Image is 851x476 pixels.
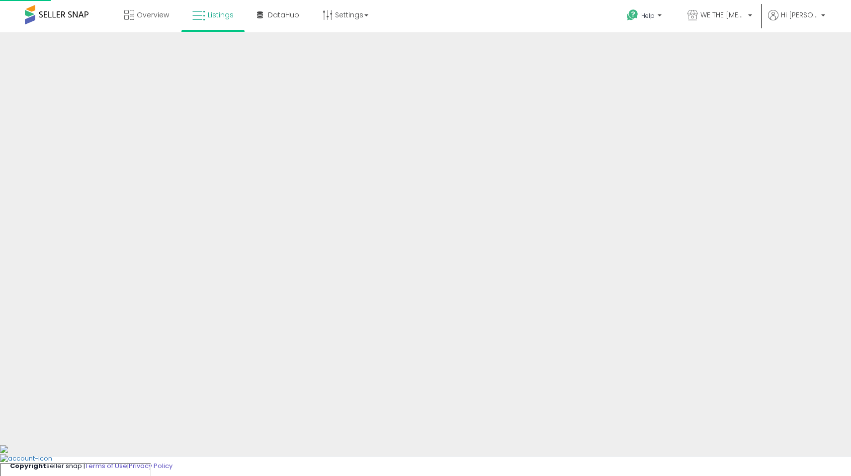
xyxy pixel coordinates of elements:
[268,10,299,20] span: DataHub
[781,10,818,20] span: Hi [PERSON_NAME]
[208,10,234,20] span: Listings
[137,10,169,20] span: Overview
[619,1,672,32] a: Help
[641,11,655,20] span: Help
[768,10,825,32] a: Hi [PERSON_NAME]
[700,10,745,20] span: WE THE [MEDICAL_DATA]
[626,9,639,21] i: Get Help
